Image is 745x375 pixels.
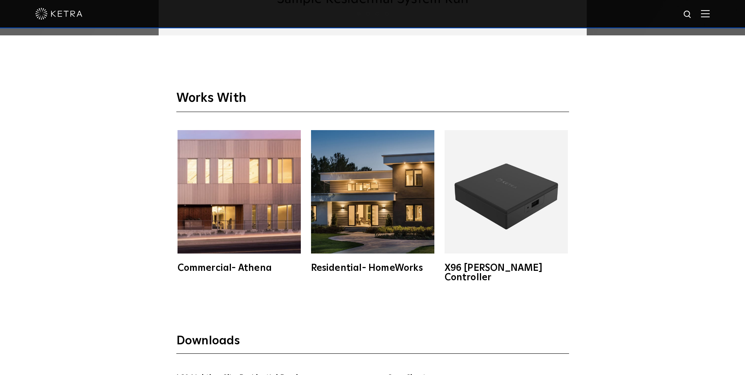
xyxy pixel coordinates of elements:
img: ketra-logo-2019-white [35,8,82,20]
a: Residential- HomeWorks [310,130,436,273]
a: Commercial- Athena [176,130,302,273]
h3: Downloads [176,333,569,354]
img: X96_Controller [445,130,568,254]
img: search icon [683,10,693,20]
h3: Works With [176,90,569,112]
img: athena-square [178,130,301,254]
div: Commercial- Athena [178,263,301,273]
div: X96 [PERSON_NAME] Controller [445,263,568,282]
div: Residential- HomeWorks [311,263,434,273]
img: Hamburger%20Nav.svg [701,10,710,17]
a: X96 [PERSON_NAME] Controller [443,130,569,282]
img: homeworks_hero [311,130,434,254]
